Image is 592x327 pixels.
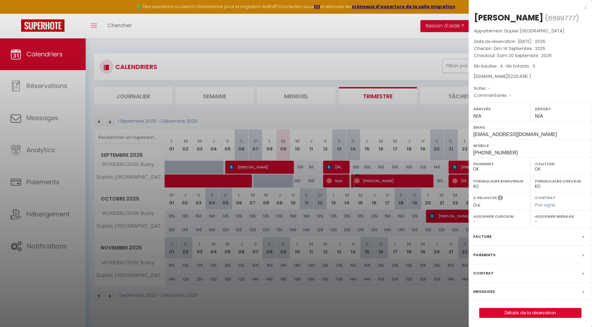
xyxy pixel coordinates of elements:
[548,14,576,23] span: 6699777
[535,213,587,220] label: Assigner Menage
[479,308,581,318] button: Détails de la réservation
[473,288,495,295] label: Messages
[535,178,587,185] label: Formulaire Checkin
[504,28,565,34] span: Duplex [GEOGRAPHIC_DATA]
[535,105,587,112] label: Départ
[506,63,535,69] span: Nb Enfants : 0
[507,73,531,79] span: ( € )
[474,92,587,99] p: Commentaires :
[535,113,543,119] span: N/A
[473,213,526,220] label: Assigner Checkin
[474,27,587,35] p: Appartement :
[469,4,587,12] div: x
[498,195,503,203] i: Sélectionner OUI si vous souhaiter envoyer les séquences de messages post-checkout
[473,113,481,119] span: N/A
[535,195,555,199] label: Contrat
[509,73,525,79] span: 1226.43
[473,233,492,240] label: Facture
[488,85,491,91] span: -
[474,73,587,80] div: [DOMAIN_NAME]
[474,63,535,69] span: Nb Adultes : 4 -
[474,85,587,92] p: Notes :
[480,308,581,317] a: Détails de la réservation
[545,13,579,23] span: ( )
[494,45,545,51] span: Dim 14 Septembre . 2025
[473,124,587,131] label: Email
[473,270,494,277] label: Contrat
[473,105,526,112] label: Arrivée
[473,142,587,149] label: Mobile
[474,38,587,45] p: Date de réservation :
[6,3,27,24] button: Ouvrir le widget de chat LiveChat
[473,160,526,167] label: Paiement
[474,52,587,59] p: Checkout :
[535,202,555,208] span: Pas signé
[474,45,587,52] p: Checkin :
[474,12,543,23] div: [PERSON_NAME]
[473,195,497,201] label: A relancer
[497,53,552,58] span: Sam 20 Septembre . 2025
[509,92,511,98] span: -
[473,251,495,259] label: Paiements
[473,150,518,155] span: [PHONE_NUMBER]
[518,38,545,44] span: [DATE] . 2025
[473,131,557,137] span: [EMAIL_ADDRESS][DOMAIN_NAME]
[535,160,587,167] label: Caution
[473,178,526,185] label: Formulaire Bienvenue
